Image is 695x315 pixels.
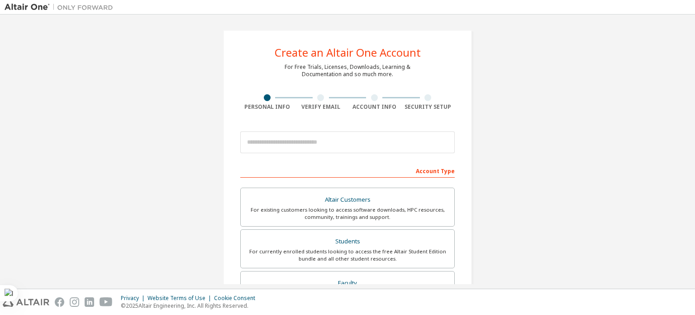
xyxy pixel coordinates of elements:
div: For existing customers looking to access software downloads, HPC resources, community, trainings ... [246,206,449,221]
div: Verify Email [294,103,348,111]
div: Faculty [246,277,449,290]
div: Altair Customers [246,194,449,206]
img: altair_logo.svg [3,297,49,307]
img: facebook.svg [55,297,64,307]
img: instagram.svg [70,297,79,307]
p: © 2025 Altair Engineering, Inc. All Rights Reserved. [121,302,261,310]
div: For Free Trials, Licenses, Downloads, Learning & Documentation and so much more. [285,63,410,78]
img: Altair One [5,3,118,12]
div: Create an Altair One Account [275,47,421,58]
div: Privacy [121,295,148,302]
div: Account Info [347,103,401,111]
div: Cookie Consent [214,295,261,302]
img: youtube.svg [100,297,113,307]
div: Website Terms of Use [148,295,214,302]
div: Students [246,235,449,248]
div: For currently enrolled students looking to access the free Altair Student Edition bundle and all ... [246,248,449,262]
div: Personal Info [240,103,294,111]
img: linkedin.svg [85,297,94,307]
div: Account Type [240,163,455,178]
div: Security Setup [401,103,455,111]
